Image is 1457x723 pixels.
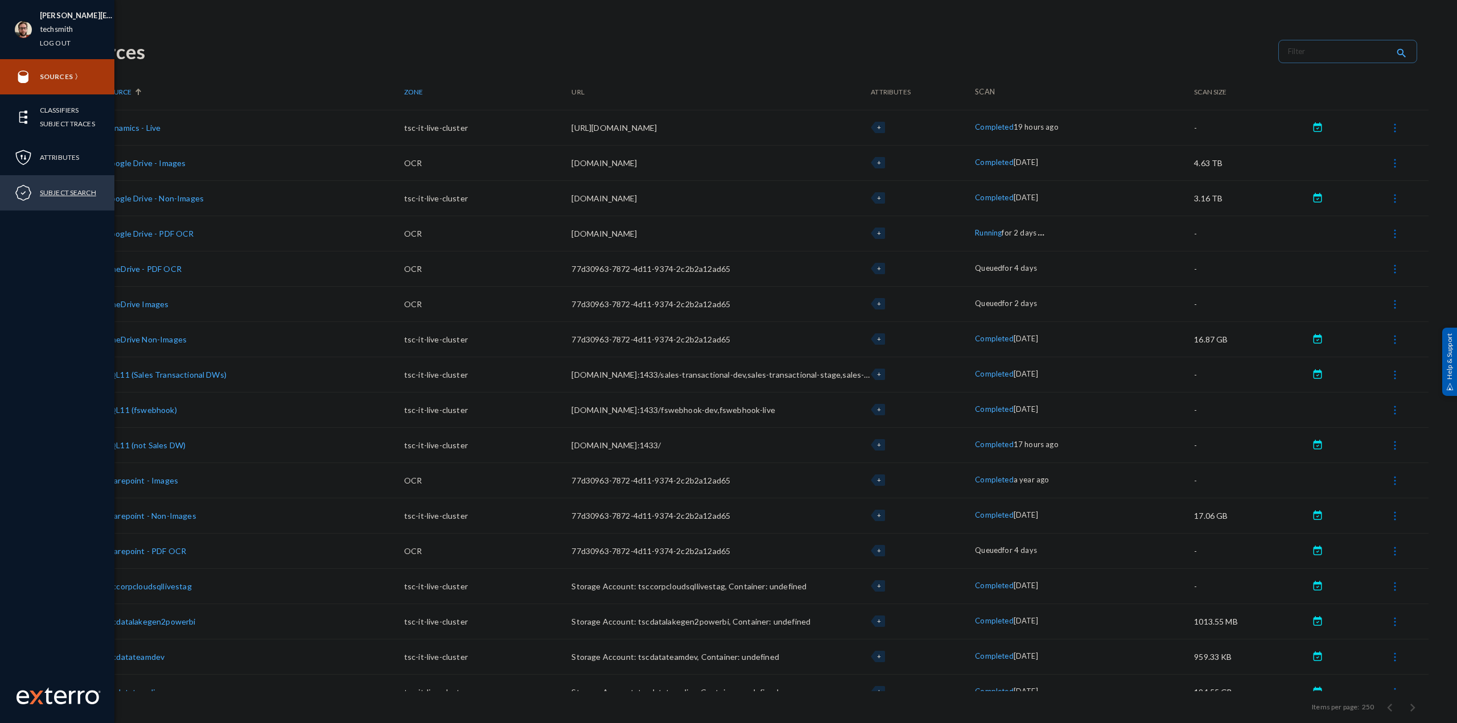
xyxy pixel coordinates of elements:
td: OCR [404,286,572,321]
div: Zone [404,88,572,96]
span: + [877,547,881,554]
span: Storage Account: tscdatalakegen2powerbi, Container: undefined [571,617,810,626]
img: icon-more.svg [1389,299,1401,310]
td: tsc-it-live-cluster [404,568,572,604]
img: icon-more.svg [1389,193,1401,204]
button: Next page [1401,696,1424,718]
span: [DOMAIN_NAME]:1433/sales-transactional-dev,sales-transactional-stage,sales-transactional-live [571,370,927,379]
span: [DATE] [1014,581,1038,590]
img: icon-more.svg [1389,404,1401,416]
a: Google Drive - Non-Images [105,193,204,203]
span: + [877,335,881,342]
td: tsc-it-live-cluster [404,357,572,392]
span: 77d30963-7872-4d11-9374-2c2b2a12ad65 [571,476,730,485]
span: [URL][DOMAIN_NAME] [571,123,657,133]
span: a year ago [1014,475,1049,484]
span: + [877,300,881,307]
span: Queued [975,263,1002,272]
a: Sharepoint - Images [105,476,178,485]
span: + [877,370,881,378]
td: - [1194,568,1308,604]
td: tsc-it-live-cluster [404,498,572,533]
span: [DATE] [1014,687,1038,696]
span: + [877,123,881,131]
span: + [877,194,881,201]
img: icon-more.svg [1389,616,1401,627]
a: Attributes [40,151,79,164]
a: SQL11 (fswebhook) [105,405,177,415]
span: Completed [975,334,1013,343]
mat-icon: search [1394,46,1408,61]
span: Completed [975,475,1013,484]
td: 959.33 KB [1194,639,1308,674]
div: Help & Support [1442,327,1457,395]
img: icon-more.svg [1389,546,1401,557]
span: Completed [975,687,1013,696]
span: + [877,688,881,695]
span: Queued [975,299,1002,308]
div: Sources [75,40,1267,63]
span: Zone [404,88,423,96]
td: - [1194,462,1308,498]
span: for 2 days [1002,228,1036,237]
span: [DATE] [1014,510,1038,519]
span: for 4 days [1002,263,1037,272]
span: Scan Size [1194,88,1226,96]
span: Completed [975,193,1013,202]
span: . [1040,224,1042,238]
a: Sharepoint - PDF OCR [105,546,186,556]
td: - [1194,110,1308,145]
img: 4ef91cf57f1b271062fbd3b442c6b465 [15,21,32,38]
span: Completed [975,616,1013,625]
span: + [877,511,881,519]
span: + [877,265,881,272]
a: Sources [40,70,73,83]
span: Completed [975,581,1013,590]
a: tscdatateamlive [105,687,163,697]
td: OCR [404,462,572,498]
span: Queued [975,546,1002,555]
img: icon-more.svg [1389,122,1401,134]
td: tsc-it-live-cluster [404,427,572,462]
img: icon-elements.svg [15,109,32,126]
input: Filter [1288,43,1388,60]
a: SQL11 (Sales Transactional DWs) [105,370,227,379]
td: tsc-it-live-cluster [404,110,572,145]
a: OneDrive Images [105,299,168,309]
span: Storage Account: tscdatateamlive, Container: undefined [571,687,779,697]
a: OneDrive Non-Images [105,334,187,344]
span: for 4 days [1002,546,1037,555]
td: tsc-it-live-cluster [404,180,572,216]
span: 77d30963-7872-4d11-9374-2c2b2a12ad65 [571,264,730,274]
td: 17.06 GB [1194,498,1308,533]
a: Log out [40,36,71,49]
td: - [1194,251,1308,286]
span: [DOMAIN_NAME] [571,229,637,238]
img: icon-more.svg [1389,687,1401,698]
span: [DATE] [1014,158,1038,167]
span: Completed [975,510,1013,519]
span: + [877,229,881,237]
span: Completed [975,369,1013,378]
img: icon-more.svg [1389,334,1401,345]
td: OCR [404,251,572,286]
a: Google Drive - Images [105,158,186,168]
img: help_support.svg [1446,383,1454,390]
a: Google Drive - PDF OCR [105,229,194,238]
span: . [1042,224,1044,238]
img: icon-more.svg [1389,158,1401,169]
button: Previous page [1378,696,1401,718]
span: Running [975,228,1002,237]
span: [DATE] [1014,651,1038,660]
img: icon-more.svg [1389,440,1401,451]
td: - [1194,286,1308,321]
img: icon-more.svg [1389,581,1401,592]
a: Subject Search [40,186,96,199]
img: icon-policies.svg [15,149,32,166]
span: Completed [975,440,1013,449]
span: [DOMAIN_NAME]:1433/fswebhook-dev,fswebhook-live [571,405,775,415]
td: - [1194,216,1308,251]
span: 77d30963-7872-4d11-9374-2c2b2a12ad65 [571,546,730,556]
div: 250 [1362,702,1374,712]
td: - [1194,357,1308,392]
